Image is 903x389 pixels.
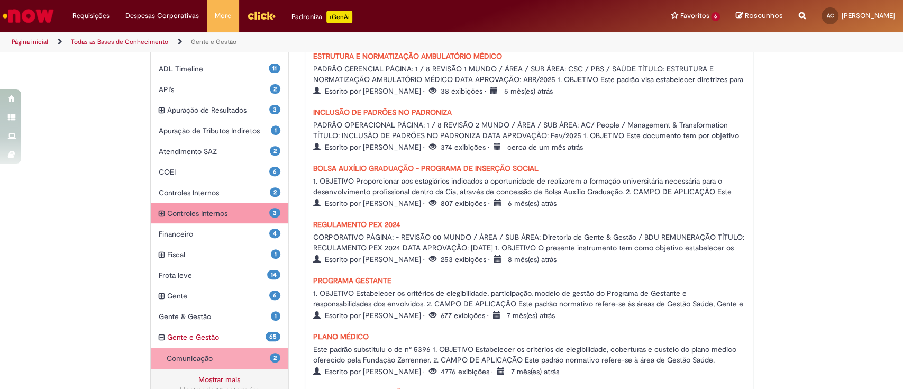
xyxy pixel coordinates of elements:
[488,198,492,208] span: •
[151,120,289,141] div: 1 Apuração de Tributos Indiretos
[511,367,559,376] time: 7 mês(es) atrás
[151,141,289,162] div: 2 Atendimento SAZ
[745,11,783,21] span: Rascunhos
[313,117,745,140] div: PADRÃO OPERACIONAL PÁGINA: 1 / 8 REVISÃO 2 MUNDO / ÁREA / SUB ÁREA: AC/
[151,79,289,100] div: 2 API's
[680,11,709,21] span: Favoritos
[167,353,270,364] span: Comunicação
[215,11,231,21] span: More
[151,327,289,348] div: recolher categoria Gente e Gestão 65 Gente e Gestão
[269,229,280,238] span: 4
[270,187,280,197] span: 2
[151,265,289,286] div: 14 Frota leve
[313,220,400,229] a: REGULAMENTO PEX 2024
[271,125,280,135] span: 1
[151,306,289,327] div: 1 Gente & Gestão
[313,286,745,308] div: 1. OBJETIVO Estabelecer os critérios de elegibilidade, participação, modelo de gestão do Programa...
[71,38,168,46] a: Todas as Bases de Conhecimento
[12,38,48,46] a: Página inicial
[125,11,199,21] span: Despesas Corporativas
[827,12,834,19] span: AC
[508,198,557,208] time: 6 mês(es) atrás
[504,86,553,96] time: 5 mês(es) atrás
[159,64,269,74] span: ADL Timeline
[842,11,895,20] span: [PERSON_NAME]
[423,86,427,96] span: •
[313,230,745,252] div: CORPORATIVO PÁGINA: - REVISÃO 00 MUNDO / ÁREA / SUB ÁREA: Diretoria de Gente &
[159,187,270,198] span: Controles Internos
[159,84,270,95] span: API's
[423,142,427,152] span: •
[151,38,289,369] ul: Categorias
[159,291,165,302] i: expandir categoria Gente
[271,249,280,259] span: 1
[313,164,539,173] a: BOLSA AUXÍLIO GRADUAÇÃO - PROGRAMA DE INSERÇÃO SOCIAL
[151,223,289,245] div: 4 Financeiro
[151,348,289,369] ul: Gente e Gestão subcategorias
[313,342,745,364] div: Este padrão substituiu o de n° 5396 1. OBJETIVO Estabelecer os critérios de elegibilidade, cobert...
[151,203,289,224] div: expandir categoria Controles Internos 3 Controles Internos
[167,332,266,342] span: Gente e Gestão
[291,11,352,23] div: Padroniza
[198,375,240,384] a: Mostrar mais
[159,105,165,116] i: expandir categoria Apuração de Resultados
[313,51,502,61] a: ESTRUTURA E NORMATIZAÇÃO AMBULATÓRIO MÉDICO
[423,311,427,320] span: •
[269,167,280,176] span: 6
[423,367,427,376] span: •
[159,208,165,220] i: expandir categoria Controles Internos
[1,5,56,26] img: ServiceNow
[313,61,745,84] div: PADRÃO GERENCIAL PÁGINA: 1 / 8 REVISÃO 1 MUNDO / ÁREA / SUB ÁREA: CSC
[313,107,452,117] a: INCLUSÃO DE PADRÕES NO PADRONIZA
[151,58,289,79] div: 11 ADL Timeline
[247,7,276,23] img: click_logo_yellow_360x200.png
[269,64,280,73] span: 11
[151,285,289,306] div: expandir categoria Gente 6 Gente
[167,249,271,260] span: Fiscal
[8,32,594,52] ul: Trilhas de página
[313,174,745,196] div: 1. OBJETIVO Proporcionar aos estagiários indicados a oportunidade de realizarem a formação univer...
[159,249,165,261] i: expandir categoria Fiscal
[159,229,270,239] span: Financeiro
[508,255,557,264] time: 8 mês(es) atrás
[270,84,280,94] span: 2
[269,291,280,300] span: 6
[487,311,491,320] span: •
[191,38,236,46] a: Gente e Gestão
[267,270,280,279] span: 14
[72,11,110,21] span: Requisições
[313,198,557,208] span: Escrito por [PERSON_NAME] 807 exibições
[313,86,553,96] span: Escrito por [PERSON_NAME] 38 exibições
[151,182,289,203] div: 2 Controles Internos
[266,332,280,341] span: 65
[271,311,280,321] span: 1
[151,161,289,183] div: 6 COEI
[488,255,492,264] span: •
[313,142,583,152] span: Escrito por [PERSON_NAME] 374 exibições
[507,142,583,152] time: cerca de um mês atrás
[159,167,270,177] span: COEI
[151,99,289,121] div: expandir categoria Apuração de Resultados 3 Apuração de Resultados
[159,125,271,136] span: Apuração de Tributos Indiretos
[269,208,280,218] span: 3
[269,105,280,114] span: 3
[159,311,271,322] span: Gente & Gestão
[313,367,559,376] span: Escrito por [PERSON_NAME] 4776 exibições
[711,12,720,21] span: 6
[167,105,270,115] span: Apuração de Resultados
[167,291,270,301] span: Gente
[423,255,427,264] span: •
[313,311,555,320] span: Escrito por [PERSON_NAME] 677 exibições
[270,353,280,363] span: 2
[159,332,165,343] i: recolher categoria Gente e Gestão
[507,311,555,320] time: 7 mês(es) atrás
[159,146,270,157] span: Atendimento SAZ
[151,244,289,265] div: expandir categoria Fiscal 1 Fiscal
[313,255,557,264] span: Escrito por [PERSON_NAME] 253 exibições
[313,332,369,341] a: PLANO MÉDICO
[159,348,289,369] div: 2 Comunicação
[485,86,488,96] span: •
[326,11,352,23] p: +GenAi
[167,208,270,219] span: Controles Internos
[423,198,427,208] span: •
